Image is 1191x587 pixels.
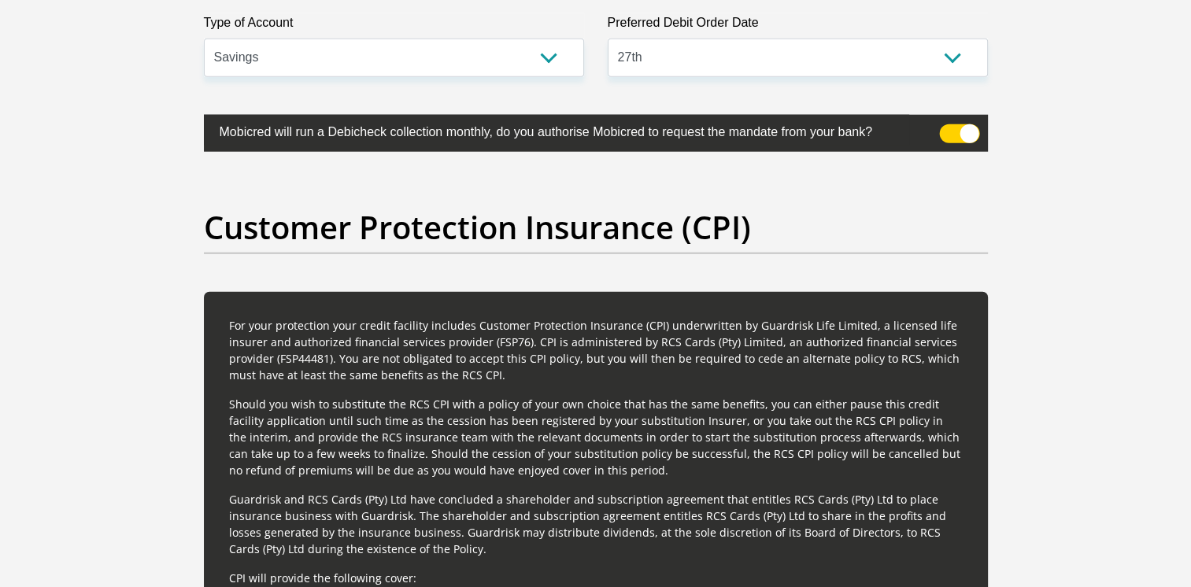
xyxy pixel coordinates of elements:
[204,13,584,39] label: Type of Account
[229,396,963,478] p: Should you wish to substitute the RCS CPI with a policy of your own choice that has the same bene...
[229,317,963,383] p: For your protection your credit facility includes Customer Protection Insurance (CPI) underwritte...
[204,115,909,146] label: Mobicred will run a Debicheck collection monthly, do you authorise Mobicred to request the mandat...
[204,209,988,246] h2: Customer Protection Insurance (CPI)
[229,570,963,586] p: CPI will provide the following cover:
[229,491,963,557] p: Guardrisk and RCS Cards (Pty) Ltd have concluded a shareholder and subscription agreement that en...
[608,13,988,39] label: Preferred Debit Order Date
